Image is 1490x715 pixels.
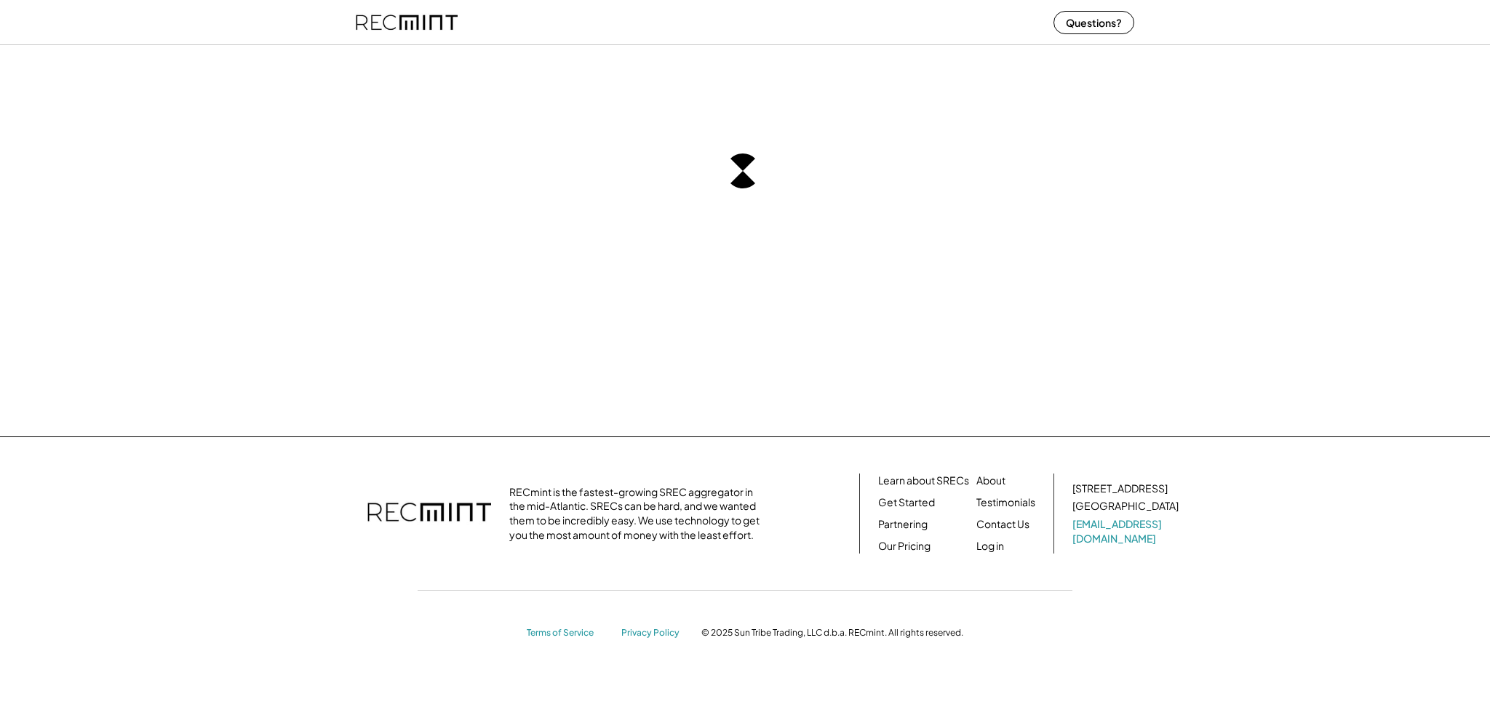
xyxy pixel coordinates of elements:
[1072,517,1182,546] a: [EMAIL_ADDRESS][DOMAIN_NAME]
[976,495,1035,510] a: Testimonials
[509,485,768,542] div: RECmint is the fastest-growing SREC aggregator in the mid-Atlantic. SRECs can be hard, and we wan...
[878,517,928,532] a: Partnering
[1053,11,1134,34] button: Questions?
[878,474,969,488] a: Learn about SRECs
[527,627,607,639] a: Terms of Service
[701,627,963,639] div: © 2025 Sun Tribe Trading, LLC d.b.a. RECmint. All rights reserved.
[976,474,1005,488] a: About
[356,3,458,41] img: recmint-logotype%403x%20%281%29.jpeg
[367,488,491,539] img: recmint-logotype%403x.png
[878,495,935,510] a: Get Started
[976,517,1029,532] a: Contact Us
[1072,499,1179,514] div: [GEOGRAPHIC_DATA]
[976,539,1004,554] a: Log in
[621,627,687,639] a: Privacy Policy
[878,539,931,554] a: Our Pricing
[1072,482,1168,496] div: [STREET_ADDRESS]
